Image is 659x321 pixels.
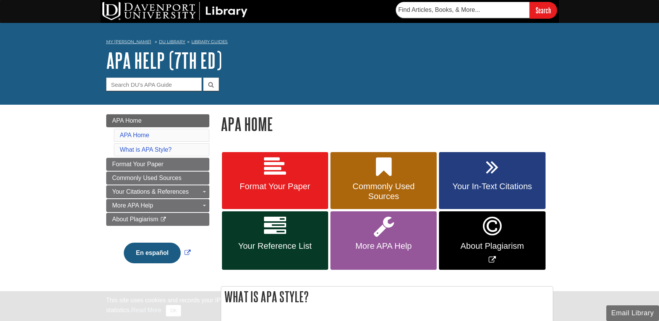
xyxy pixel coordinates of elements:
[106,37,553,49] nav: breadcrumb
[396,2,529,18] input: Find Articles, Books, & More...
[106,39,151,45] a: My [PERSON_NAME]
[336,182,431,201] span: Commonly Used Sources
[330,152,437,209] a: Commonly Used Sources
[106,158,209,171] a: Format Your Paper
[106,296,553,316] div: This site uses cookies and records your IP address for usage statistics. Additionally, we use Goo...
[131,307,161,313] a: Read More
[445,182,539,191] span: Your In-Text Citations
[120,146,172,153] a: What is APA Style?
[166,305,181,316] button: Close
[106,114,209,127] a: APA Home
[439,152,545,209] a: Your In-Text Citations
[122,250,193,256] a: Link opens in new window
[159,39,185,44] a: DU Library
[112,188,189,195] span: Your Citations & References
[529,2,557,18] input: Search
[106,78,202,91] input: Search DU's APA Guide
[336,241,431,251] span: More APA Help
[221,287,553,307] h2: What is APA Style?
[106,185,209,198] a: Your Citations & References
[106,199,209,212] a: More APA Help
[445,241,539,251] span: About Plagiarism
[112,175,181,181] span: Commonly Used Sources
[330,211,437,270] a: More APA Help
[221,114,553,134] h1: APA Home
[191,39,228,44] a: Library Guides
[106,172,209,185] a: Commonly Used Sources
[112,161,164,167] span: Format Your Paper
[228,241,322,251] span: Your Reference List
[124,243,181,263] button: En español
[106,49,222,72] a: APA Help (7th Ed)
[112,216,159,222] span: About Plagiarism
[102,2,248,20] img: DU Library
[222,152,328,209] a: Format Your Paper
[120,132,149,138] a: APA Home
[228,182,322,191] span: Format Your Paper
[106,114,209,276] div: Guide Page Menu
[222,211,328,270] a: Your Reference List
[112,117,142,124] span: APA Home
[112,202,153,209] span: More APA Help
[439,211,545,270] a: Link opens in new window
[606,305,659,321] button: Email Library
[396,2,557,18] form: Searches DU Library's articles, books, and more
[160,217,167,222] i: This link opens in a new window
[106,213,209,226] a: About Plagiarism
